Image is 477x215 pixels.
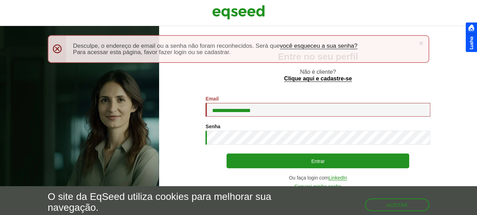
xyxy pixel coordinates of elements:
a: você esqueceu a sua senha? [280,43,358,49]
li: Para acessar esta página, favor fazer login ou se cadastrar. [73,49,414,55]
label: Senha [205,124,220,129]
li: Desculpe, o endereço de email ou a senha não foram reconhecidos. Será que [73,43,414,49]
a: Clique aqui e cadastre-se [284,76,352,82]
button: Entrar [227,154,409,168]
label: Email [205,96,218,101]
h5: O site da EqSeed utiliza cookies para melhorar sua navegação. [48,191,277,213]
div: Ou faça login com [205,175,430,181]
button: Aceitar [365,198,430,211]
p: Não é cliente? [173,69,463,82]
a: LinkedIn [328,175,347,181]
img: EqSeed Logo [212,4,265,21]
a: Esqueci minha senha [294,184,341,189]
a: × [419,39,423,47]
